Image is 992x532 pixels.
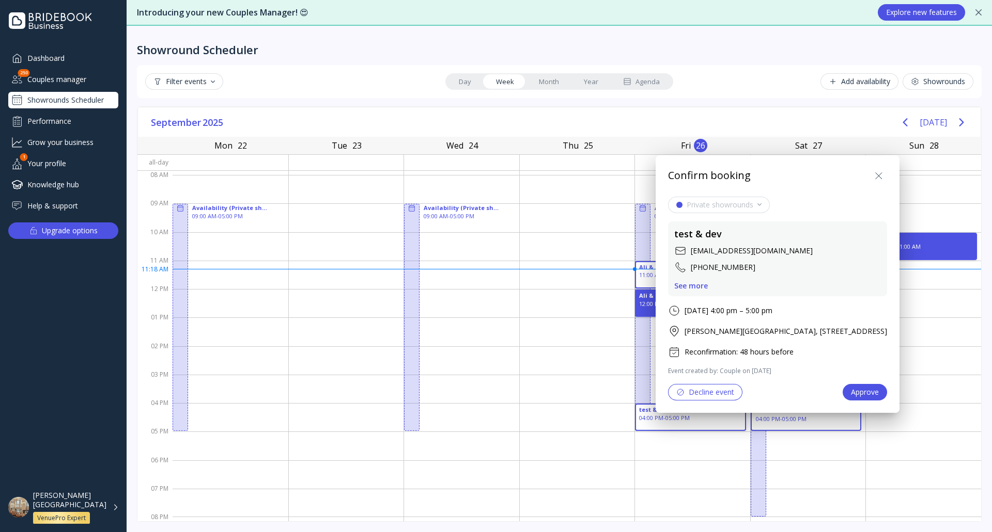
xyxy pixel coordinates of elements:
[668,384,742,400] button: Decline event
[674,282,708,290] button: See more
[685,305,772,316] div: [DATE] 4:00 pm – 5:00 pm
[687,201,753,209] div: Private showrounds
[674,228,722,241] div: test & dev
[676,388,734,396] div: Decline event
[668,366,887,375] div: Event created by: Couple on [DATE]
[691,262,755,272] div: [PHONE_NUMBER]
[685,347,794,357] div: Reconfirmation: 48 hours before
[691,246,813,256] div: [EMAIL_ADDRESS][DOMAIN_NAME]
[668,197,770,213] button: Private showrounds
[668,168,751,183] div: Confirm booking
[843,384,887,400] button: Approve
[851,388,879,396] div: Approve
[685,326,887,336] div: [PERSON_NAME][GEOGRAPHIC_DATA], [STREET_ADDRESS]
